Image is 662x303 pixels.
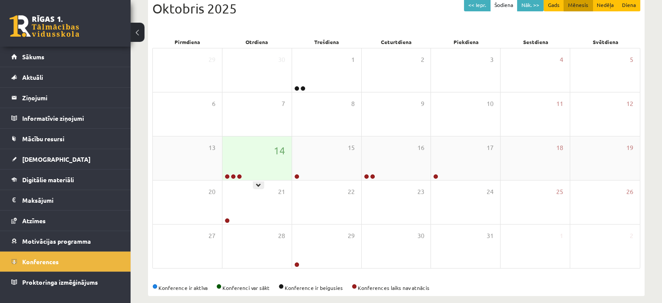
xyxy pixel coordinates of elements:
span: 20 [208,187,215,197]
span: Mācību resursi [22,135,64,143]
a: Konferences [11,252,120,272]
div: Svētdiena [571,36,640,48]
div: Konference ir aktīva Konferenci var sākt Konference ir beigusies Konferences laiks nav atnācis [152,284,640,292]
span: 2 [630,231,633,241]
span: 9 [420,99,424,109]
span: 14 [274,143,285,158]
span: 1 [351,55,355,65]
a: Maksājumi [11,190,120,210]
span: 7 [282,99,285,109]
span: 1 [560,231,563,241]
span: 24 [487,187,494,197]
a: Sākums [11,47,120,67]
a: Informatīvie ziņojumi [11,108,120,128]
a: Aktuāli [11,67,120,87]
span: [DEMOGRAPHIC_DATA] [22,155,91,163]
span: Digitālie materiāli [22,176,74,184]
span: 15 [348,143,355,153]
span: Motivācijas programma [22,237,91,245]
div: Trešdiena [292,36,361,48]
span: 6 [212,99,215,109]
span: 25 [556,187,563,197]
div: Pirmdiena [152,36,222,48]
a: Digitālie materiāli [11,170,120,190]
span: 29 [208,55,215,65]
a: Mācību resursi [11,129,120,149]
span: 17 [487,143,494,153]
span: 23 [417,187,424,197]
a: [DEMOGRAPHIC_DATA] [11,149,120,169]
span: 26 [626,187,633,197]
legend: Ziņojumi [22,88,120,108]
span: 22 [348,187,355,197]
span: 29 [348,231,355,241]
span: 27 [208,231,215,241]
span: 8 [351,99,355,109]
span: Atzīmes [22,217,46,225]
span: Aktuāli [22,73,43,81]
a: Motivācijas programma [11,231,120,251]
span: 19 [626,143,633,153]
span: 18 [556,143,563,153]
span: 30 [417,231,424,241]
a: Proktoringa izmēģinājums [11,272,120,292]
span: Sākums [22,53,44,61]
span: 16 [417,143,424,153]
span: 12 [626,99,633,109]
div: Otrdiena [222,36,292,48]
div: Sestdiena [501,36,571,48]
span: 2 [420,55,424,65]
div: Ceturtdiena [361,36,431,48]
span: 13 [208,143,215,153]
span: 28 [278,231,285,241]
span: 21 [278,187,285,197]
span: 10 [487,99,494,109]
span: Proktoringa izmēģinājums [22,278,98,286]
span: 3 [490,55,494,65]
span: 5 [630,55,633,65]
span: 4 [560,55,563,65]
a: Ziņojumi [11,88,120,108]
a: Rīgas 1. Tālmācības vidusskola [10,15,79,37]
div: Piekdiena [431,36,501,48]
legend: Maksājumi [22,190,120,210]
span: Konferences [22,258,59,266]
span: 30 [278,55,285,65]
span: 11 [556,99,563,109]
span: 31 [487,231,494,241]
legend: Informatīvie ziņojumi [22,108,120,128]
a: Atzīmes [11,211,120,231]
